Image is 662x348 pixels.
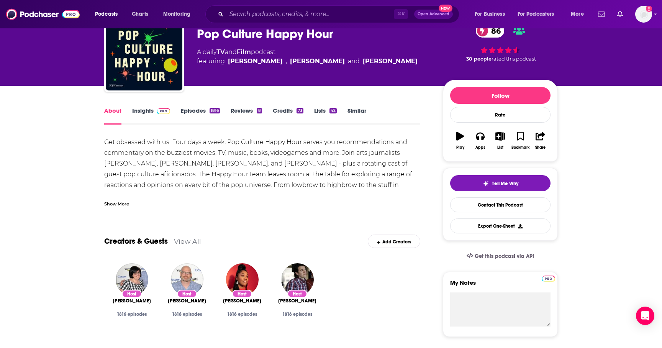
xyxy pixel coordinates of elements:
[635,6,652,23] img: User Profile
[286,57,287,66] span: ,
[314,107,337,125] a: Lists42
[542,276,555,282] img: Podchaser Pro
[635,6,652,23] button: Show profile menu
[646,6,652,12] svg: Add a profile image
[113,298,151,304] span: [PERSON_NAME]
[290,57,345,66] a: Linda Holmes
[490,127,510,154] button: List
[439,5,452,12] span: New
[297,108,303,113] div: 73
[197,57,418,66] span: featuring
[414,10,453,19] button: Open AdvancedNew
[221,312,264,317] div: 1816 episodes
[273,107,303,125] a: Credits73
[348,57,360,66] span: and
[237,48,251,56] a: Film
[329,108,337,113] div: 42
[287,290,307,298] div: Host
[636,307,654,325] div: Open Intercom Messenger
[394,9,408,19] span: ⌘ K
[456,145,464,150] div: Play
[347,107,366,125] a: Similar
[223,298,261,304] a: Aisha Harris
[104,137,420,233] div: Get obsessed with us. Four days a week, Pop Culture Happy Hour serves you recommendations and com...
[163,9,190,20] span: Monitoring
[174,237,201,245] a: View All
[226,8,394,20] input: Search podcasts, credits, & more...
[106,14,182,90] img: Pop Culture Happy Hour
[450,107,551,123] div: Rate
[483,24,505,38] span: 86
[511,145,529,150] div: Bookmark
[476,24,505,38] a: 86
[531,127,551,154] button: Share
[483,181,489,187] img: tell me why sparkle
[232,290,252,298] div: Host
[571,9,584,20] span: More
[278,298,316,304] span: [PERSON_NAME]
[450,279,551,292] label: My Notes
[635,6,652,23] span: Logged in as rowan.sullivan
[104,236,168,246] a: Creators & Guests
[257,108,262,113] div: 8
[165,312,208,317] div: 1816 episodes
[231,107,262,125] a: Reviews8
[157,108,170,114] img: Podchaser Pro
[466,56,492,62] span: 30 people
[450,175,551,191] button: tell me why sparkleTell Me Why
[278,298,316,304] a: Stephen Thompson
[363,57,418,66] a: Aisha Harris
[171,263,203,296] img: Glen Weldon
[475,253,534,259] span: Get this podcast via API
[122,290,142,298] div: Host
[510,127,530,154] button: Bookmark
[210,108,220,113] div: 1816
[443,19,558,67] div: 86 30 peoplerated this podcast
[158,8,200,20] button: open menu
[542,274,555,282] a: Pro website
[497,145,503,150] div: List
[450,218,551,233] button: Export One-Sheet
[181,107,220,125] a: Episodes1816
[177,290,197,298] div: Host
[168,298,206,304] a: Glen Weldon
[595,8,608,21] a: Show notifications dropdown
[110,312,153,317] div: 1816 episodes
[116,263,148,296] img: Linda Holmes
[216,48,225,56] a: TV
[450,197,551,212] a: Contact This Podcast
[113,298,151,304] a: Linda Holmes
[475,145,485,150] div: Apps
[450,127,470,154] button: Play
[276,312,319,317] div: 1816 episodes
[450,87,551,104] button: Follow
[565,8,593,20] button: open menu
[6,7,80,21] img: Podchaser - Follow, Share and Rate Podcasts
[470,127,490,154] button: Apps
[225,48,237,56] span: and
[132,9,148,20] span: Charts
[614,8,626,21] a: Show notifications dropdown
[368,235,420,248] div: Add Creators
[513,8,565,20] button: open menu
[95,9,118,20] span: Podcasts
[518,9,554,20] span: For Podcasters
[228,57,283,66] a: Stephen Thompson
[197,48,418,66] div: A daily podcast
[418,12,449,16] span: Open Advanced
[104,107,121,125] a: About
[281,263,314,296] img: Stephen Thompson
[223,298,261,304] span: [PERSON_NAME]
[460,247,540,266] a: Get this podcast via API
[535,145,546,150] div: Share
[90,8,128,20] button: open menu
[213,5,467,23] div: Search podcasts, credits, & more...
[132,107,170,125] a: InsightsPodchaser Pro
[226,263,259,296] img: Aisha Harris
